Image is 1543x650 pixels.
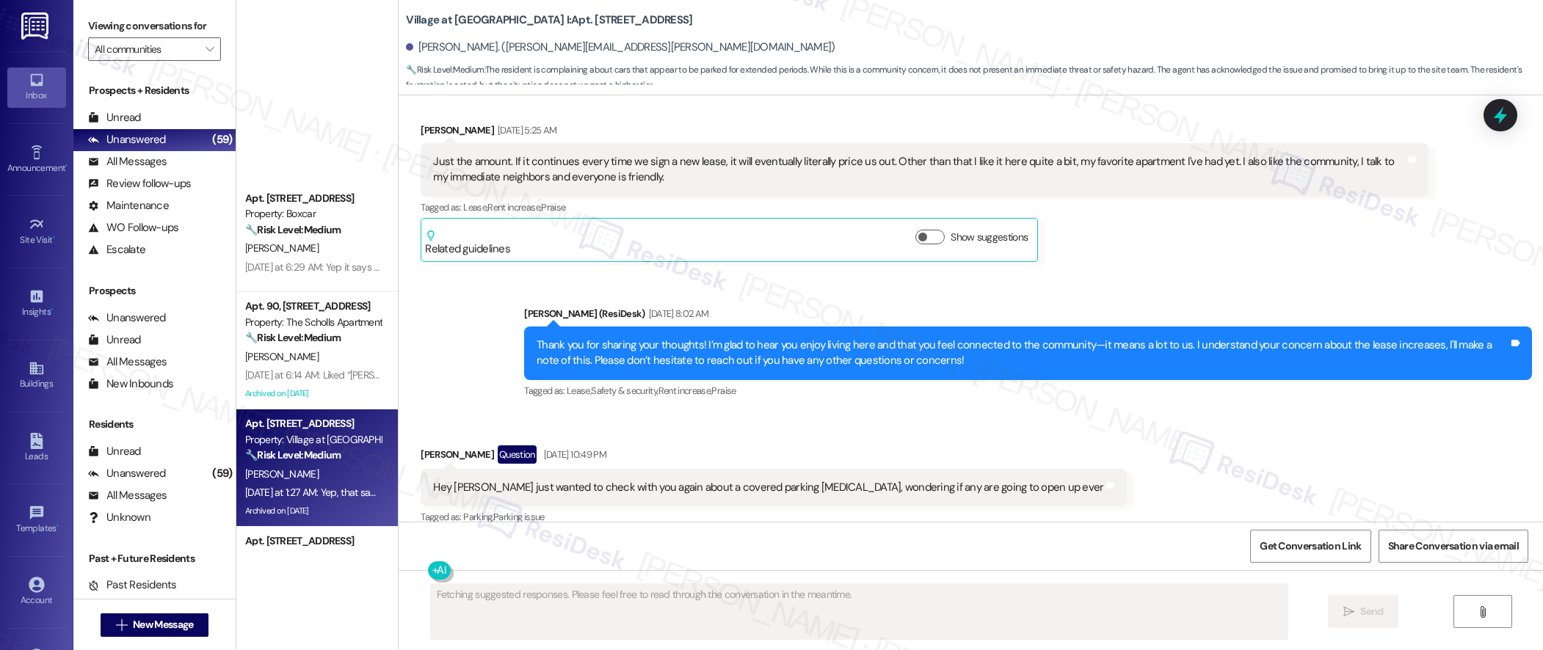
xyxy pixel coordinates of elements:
div: Related guidelines [425,230,510,257]
div: [DATE] 10:49 PM [540,447,606,462]
div: Past + Future Residents [73,551,236,566]
div: (59) [208,128,236,151]
a: Account [7,572,66,612]
input: All communities [95,37,197,61]
i:  [206,43,214,55]
div: New Inbounds [88,376,173,392]
a: Leads [7,428,66,468]
button: Share Conversation via email [1379,530,1528,563]
button: Send [1328,595,1399,628]
div: Tagged as: [421,197,1428,218]
div: Unread [88,110,141,125]
div: Residents [73,417,236,432]
div: Escalate [88,242,145,258]
i:  [1343,606,1354,618]
div: Maintenance [88,198,169,213]
a: Buildings [7,356,66,395]
a: Insights • [7,284,66,324]
textarea: Fetching suggested responses. Please feel free to read through the conversation in the meantime. [431,584,1288,639]
span: Praise [541,201,565,213]
i:  [116,619,127,631]
i:  [1477,606,1488,618]
div: [PERSON_NAME]. ([PERSON_NAME][EMAIL_ADDRESS][PERSON_NAME][DOMAIN_NAME]) [406,40,835,55]
div: Tagged as: [421,506,1127,527]
div: All Messages [88,488,167,503]
span: Parking , [463,511,493,523]
span: Parking issue [493,511,545,523]
div: Unread [88,444,141,459]
div: [PERSON_NAME] [421,445,1127,469]
div: Review follow-ups [88,176,191,191]
div: Unanswered [88,132,166,147]
div: [DATE] 5:25 AM [494,123,557,138]
strong: 🔧 Risk Level: Medium [406,64,484,76]
span: Send [1360,604,1383,619]
div: WO Follow-ups [88,220,178,235]
span: • [51,304,53,315]
div: All Messages [88,354,167,370]
button: Get Conversation Link [1250,530,1370,563]
div: Unanswered [88,466,166,481]
label: Viewing conversations for [88,15,221,37]
div: [PERSON_NAME] (ResiDesk) [524,306,1532,326]
div: Hey [PERSON_NAME] just wanted to check with you again about a covered parking [MEDICAL_DATA], won... [433,480,1103,495]
button: New Message [101,613,209,637]
span: : The resident is complaining about cars that appear to be parked for extended periods. While thi... [406,62,1543,94]
div: Prospects + Residents [73,83,236,98]
div: [DATE] 8:02 AM [645,306,709,321]
span: Rent increase , [487,201,541,213]
div: All Messages [88,154,167,169]
span: Rent increase , [658,384,712,397]
span: • [53,233,55,243]
div: Prospects [73,283,236,299]
label: Show suggestions [951,230,1028,245]
span: Praise [711,384,736,397]
span: Safety & security , [591,384,658,397]
span: Lease , [567,384,591,397]
div: Just the amount. If it continues every time we sign a new lease, it will eventually literally pri... [433,154,1405,186]
span: Share Conversation via email [1388,538,1519,554]
div: (59) [208,462,236,485]
a: Inbox [7,67,66,107]
div: Question [498,445,537,464]
div: Unread [88,332,141,348]
div: Thank you for sharing your thoughts! I’m glad to hear you enjoy living here and that you feel con... [537,337,1508,369]
b: Village at [GEOGRAPHIC_DATA] I: Apt. [STREET_ADDRESS] [406,12,692,28]
span: New Message [133,617,193,632]
a: Site Visit • [7,212,66,252]
div: [PERSON_NAME] [421,123,1428,143]
span: • [57,521,59,531]
span: Get Conversation Link [1260,538,1361,554]
a: Templates • [7,500,66,540]
span: • [65,161,68,171]
div: Unanswered [88,310,166,326]
img: ResiDesk Logo [21,12,51,40]
span: Lease , [463,201,487,213]
div: Tagged as: [524,380,1532,401]
div: Unknown [88,510,150,525]
div: Past Residents [88,577,177,593]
